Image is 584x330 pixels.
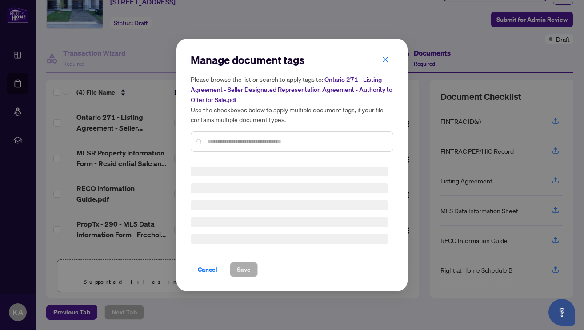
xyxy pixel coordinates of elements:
button: Save [230,262,258,277]
span: Ontario 271 - Listing Agreement - Seller Designated Representation Agreement - Authority to Offer... [191,76,392,104]
h5: Please browse the list or search to apply tags to: Use the checkboxes below to apply multiple doc... [191,74,393,124]
button: Open asap [548,299,575,326]
h2: Manage document tags [191,53,393,67]
span: Cancel [198,262,217,277]
button: Cancel [191,262,224,277]
span: close [382,56,388,63]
